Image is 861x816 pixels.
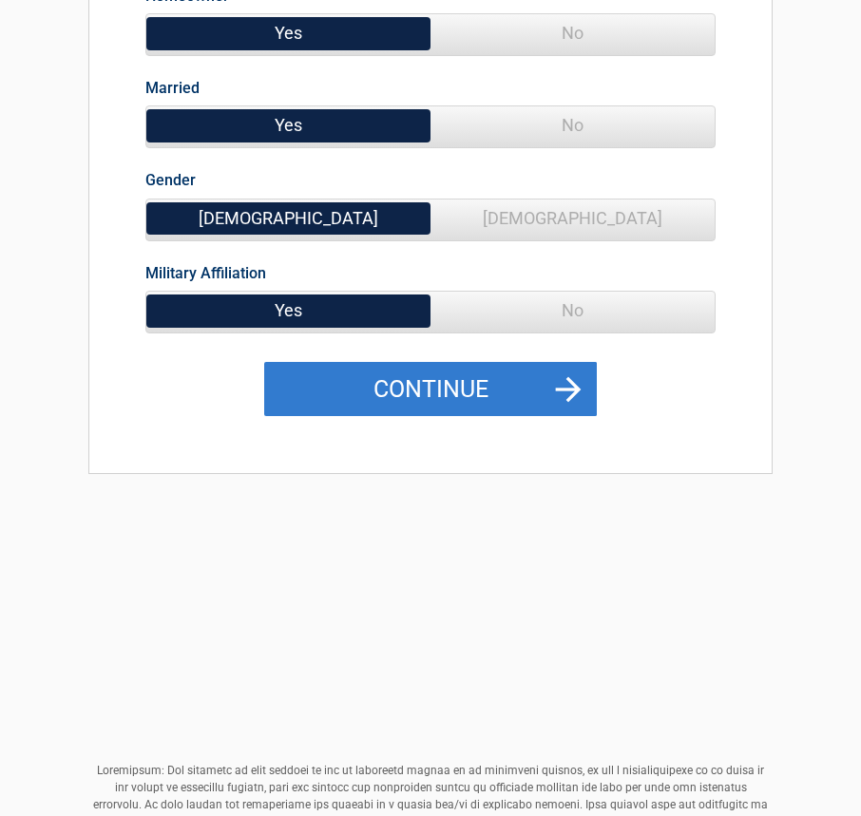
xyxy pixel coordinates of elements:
span: No [430,106,715,144]
span: Yes [146,106,430,144]
span: [DEMOGRAPHIC_DATA] [430,199,715,237]
span: No [430,292,715,330]
label: Married [145,75,200,101]
span: Yes [146,14,430,52]
span: [DEMOGRAPHIC_DATA] [146,199,430,237]
label: Gender [145,167,196,193]
label: Military Affiliation [145,260,266,286]
span: No [430,14,715,52]
span: Yes [146,292,430,330]
button: Continue [264,362,597,417]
